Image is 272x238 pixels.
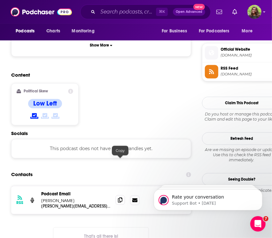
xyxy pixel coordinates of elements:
button: open menu [67,25,103,37]
img: User Profile [247,5,261,19]
h2: Content [11,72,186,78]
p: [PERSON_NAME][EMAIL_ADDRESS][DOMAIN_NAME] [41,204,110,209]
button: Open AdvancedNew [173,8,205,16]
span: New [193,4,205,10]
button: Show profile menu [247,5,261,19]
input: Search podcasts, credits, & more... [98,7,156,17]
span: For Podcasters [199,27,229,36]
span: Logged in as reagan34226 [247,5,261,19]
div: This podcast does not have social handles yet. [11,139,191,158]
span: Monitoring [72,27,94,36]
a: Show notifications dropdown [214,6,225,17]
img: Podchaser - Follow, Share and Rate Podcasts [11,6,72,18]
span: Charts [46,27,60,36]
h4: Low Left [33,100,57,108]
p: [PERSON_NAME] [41,198,110,204]
h3: RSS [16,200,23,206]
h2: Socials [11,131,191,137]
div: Copy [112,146,128,156]
iframe: Intercom notifications message [144,176,272,221]
div: Search podcasts, credits, & more... [80,4,211,19]
span: Open Advanced [176,10,202,13]
button: open menu [237,25,261,37]
button: Show More [17,39,186,51]
span: 7 [263,216,268,221]
h2: Political Skew [24,89,48,94]
p: Podcast Email [41,191,110,197]
span: ⌘ K [156,8,168,16]
h2: Contacts [11,169,33,181]
iframe: Intercom live chat [250,216,266,232]
button: open menu [195,25,239,37]
a: Show notifications dropdown [230,6,240,17]
span: Podcasts [16,27,35,36]
span: For Business [162,27,187,36]
button: open menu [11,25,43,37]
p: Show More [90,43,109,48]
span: More [242,27,253,36]
button: open menu [157,25,195,37]
a: Charts [42,25,64,37]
